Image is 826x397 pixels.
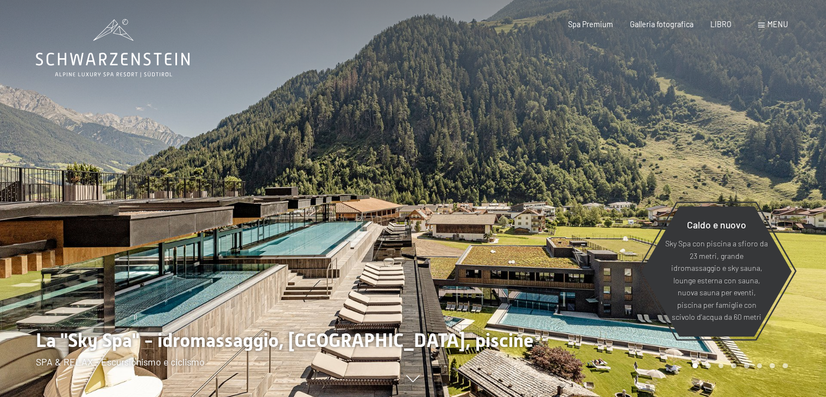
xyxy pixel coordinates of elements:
font: menu [767,20,788,29]
font: Sky Spa con piscina a sfioro da 23 metri, grande idromassaggio e sky sauna, lounge esterna con sa... [665,239,768,321]
div: Pagina 4 del carosello [731,363,736,369]
div: Pagina 5 della giostra [744,363,749,369]
a: Caldo e nuovo Sky Spa con piscina a sfioro da 23 metri, grande idromassaggio e sky sauna, lounge ... [641,206,792,337]
a: Galleria fotografica [630,20,693,29]
div: Pagina 6 della giostra [757,363,762,369]
div: Paginazione carosello [689,363,787,369]
div: Carosello Pagina 2 [705,363,711,369]
div: Pagina Carosello 1 (Diapositiva corrente) [692,363,698,369]
div: Pagina 3 della giostra [718,363,724,369]
div: Carosello Pagina 7 [770,363,775,369]
a: LIBRO [710,20,732,29]
font: Caldo e nuovo [687,219,746,231]
a: Spa Premium [568,20,613,29]
div: Pagina 8 della giostra [783,363,788,369]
